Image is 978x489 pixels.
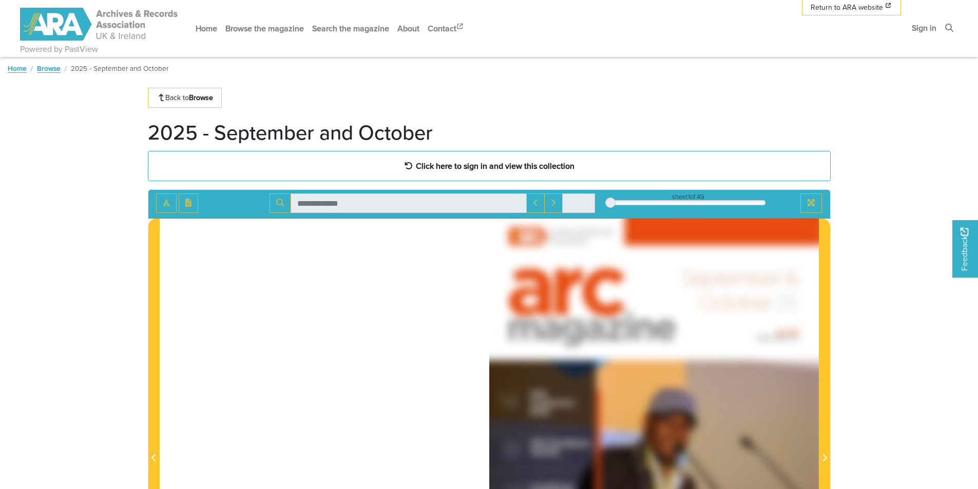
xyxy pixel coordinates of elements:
[20,43,98,55] a: Powered by PastView
[221,15,308,42] a: Browse the magazine
[544,193,563,213] button: Next Match
[800,193,822,213] button: Full screen mode
[37,63,61,73] a: Browse
[908,14,941,42] a: Sign in
[156,193,177,213] button: Toggle text selection (Alt+T)
[688,192,690,202] span: 1
[148,151,831,181] a: Click here to sign in and view this collection
[148,120,433,145] h1: 2025 - September and October
[8,63,27,73] a: Home
[189,92,213,103] strong: Browse
[308,15,393,42] a: Search the magazine
[424,15,469,42] a: Contact
[291,193,527,213] input: Search for
[811,2,883,13] span: Return to ARA website
[952,220,978,278] a: Would you like to provide feedback?
[393,15,424,42] a: About
[270,193,291,213] button: Search
[610,192,765,202] div: sheet of 49
[20,8,179,41] img: ARA - ARC Magazine | Powered by PastView
[148,88,222,108] a: Back toBrowse
[526,193,545,213] button: Previous Match
[191,15,221,42] a: Home
[71,63,168,73] span: 2025 - September and October
[20,2,179,47] a: ARA - ARC Magazine | Powered by PastView logo
[416,160,574,171] strong: Click here to sign in and view this collection
[958,227,971,271] span: Feedback
[179,193,198,213] button: Open transcription window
